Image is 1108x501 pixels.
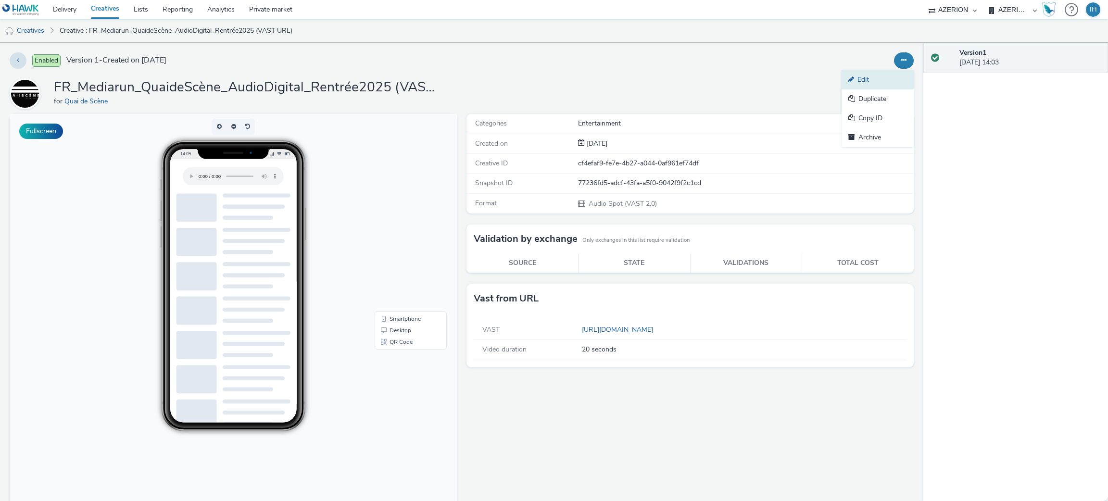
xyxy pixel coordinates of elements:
[32,54,61,67] span: Enabled
[466,253,579,273] th: Source
[585,139,607,148] span: [DATE]
[475,159,508,168] span: Creative ID
[585,139,607,149] div: Creation 19 September 2025, 14:03
[582,325,657,334] a: [URL][DOMAIN_NAME]
[64,97,112,106] a: Quai de Scène
[842,109,914,128] a: Copy ID
[482,345,527,354] span: Video duration
[54,78,439,97] h1: FR_Mediarun_QuaideScène_AudioDigital_Rentrée2025 (VAST URL)
[959,48,1100,68] div: [DATE] 14:03
[1042,2,1060,17] a: Hawk Academy
[588,199,657,208] span: Audio Spot (VAST 2.0)
[54,97,64,106] span: for
[475,199,497,208] span: Format
[475,119,507,128] span: Categories
[578,159,913,168] div: cf4efaf9-fe7e-4b27-a044-0af961ef74df
[1090,2,1097,17] div: IH
[11,80,39,108] img: Quai de Scène
[842,128,914,147] a: Archive
[171,37,181,42] span: 14:09
[55,19,297,42] a: Creative : FR_Mediarun_QuaideScène_AudioDigital_Rentrée2025 (VAST URL)
[367,199,435,211] li: Smartphone
[578,178,913,188] div: 77236fd5-adcf-43fa-a5f0-9042f9f2c1cd
[1042,2,1056,17] img: Hawk Academy
[474,232,578,246] h3: Validation by exchange
[482,325,500,334] span: VAST
[578,119,913,128] div: Entertainment
[582,237,690,244] small: Only exchanges in this list require validation
[959,48,986,57] strong: Version 1
[19,124,63,139] button: Fullscreen
[66,55,166,66] span: Version 1 - Created on [DATE]
[802,253,914,273] th: Total cost
[582,345,617,354] span: 20 seconds
[579,253,691,273] th: State
[2,4,39,16] img: undefined Logo
[380,213,402,219] span: Desktop
[5,26,14,36] img: audio
[475,178,513,188] span: Snapshot ID
[690,253,802,273] th: Validations
[842,89,914,109] a: Duplicate
[10,89,44,98] a: Quai de Scène
[367,222,435,234] li: QR Code
[842,70,914,89] a: Edit
[380,225,403,231] span: QR Code
[474,291,539,306] h3: Vast from URL
[475,139,508,148] span: Created on
[367,211,435,222] li: Desktop
[380,202,411,208] span: Smartphone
